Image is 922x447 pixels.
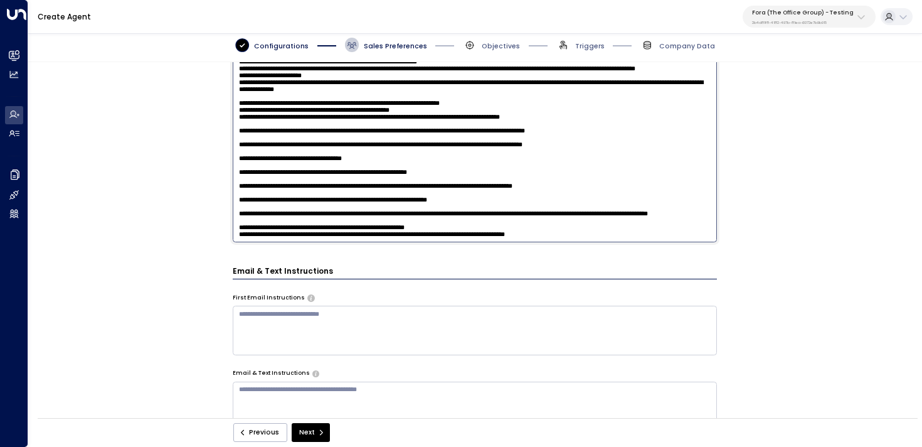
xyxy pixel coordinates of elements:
[233,369,310,378] label: Email & Text Instructions
[752,20,854,25] p: 2b4d81f8-4182-497b-81ea-6072e7b9b915
[233,423,287,442] button: Previous
[233,266,718,279] h3: Email & Text Instructions
[743,6,876,28] button: Fora (The Office Group) - Testing2b4d81f8-4182-497b-81ea-6072e7b9b915
[659,41,715,51] span: Company Data
[233,294,305,303] label: First Email Instructions
[307,294,314,301] button: Specify instructions for the agent's first email only, such as introductory content, special offe...
[254,41,309,51] span: Configurations
[482,41,520,51] span: Objectives
[575,41,605,51] span: Triggers
[312,370,319,377] button: Provide any specific instructions you want the agent to follow only when responding to leads via ...
[38,11,91,22] a: Create Agent
[364,41,427,51] span: Sales Preferences
[292,423,330,442] button: Next
[752,9,854,16] p: Fora (The Office Group) - Testing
